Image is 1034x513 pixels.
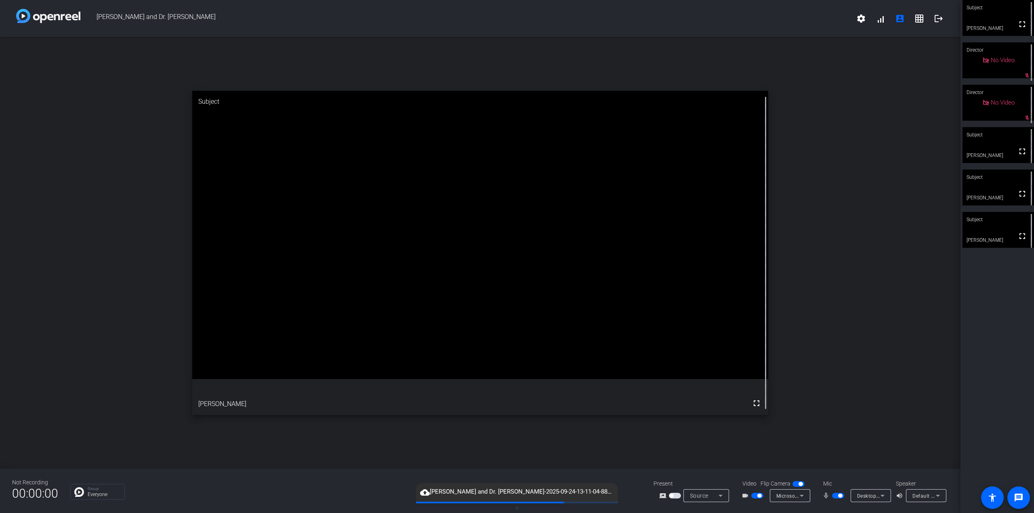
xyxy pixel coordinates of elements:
mat-icon: cloud_upload [420,488,430,497]
mat-icon: account_box [895,14,905,23]
div: Mic [815,479,896,488]
mat-icon: logout [934,14,944,23]
mat-icon: fullscreen [1017,231,1027,241]
button: signal_cellular_alt [871,9,890,28]
span: Desktop Microphone (2- Microsoft® LifeCam HD-3000) (045e:0810) [857,492,1016,499]
img: Chat Icon [74,487,84,497]
mat-icon: message [1014,493,1023,503]
div: Director [963,42,1034,58]
img: white-gradient.svg [16,9,80,23]
span: ▼ [514,505,520,512]
span: No Video [991,57,1015,64]
span: Default - Headphones (Realtek(R) Audio) [912,492,1008,499]
mat-icon: grid_on [914,14,924,23]
div: Director [963,85,1034,100]
mat-icon: volume_up [896,491,906,500]
p: Group [88,487,120,491]
mat-icon: screen_share_outline [659,491,669,500]
mat-icon: fullscreen [752,398,761,408]
mat-icon: mic_none [822,491,832,500]
div: Speaker [896,479,944,488]
span: No Video [991,99,1015,106]
p: Everyone [88,492,120,497]
div: Subject [963,170,1034,185]
span: [PERSON_NAME] and Dr. [PERSON_NAME] [80,9,851,28]
div: Subject [192,91,769,113]
mat-icon: fullscreen [1017,19,1027,29]
span: Video [742,479,757,488]
div: Subject [963,127,1034,142]
span: 00:00:00 [12,484,58,503]
mat-icon: fullscreen [1017,189,1027,199]
span: Flip Camera [761,479,790,488]
mat-icon: settings [856,14,866,23]
span: [PERSON_NAME] and Dr. [PERSON_NAME]-2025-09-24-13-11-04-889-2.webm [416,487,618,497]
div: Not Recording [12,478,58,487]
div: Subject [963,212,1034,227]
span: Microsoft® LifeCam HD-3000 (045e:0810) [776,492,876,499]
div: Present [654,479,734,488]
mat-icon: accessibility [988,493,997,503]
mat-icon: fullscreen [1017,147,1027,156]
mat-icon: videocam_outline [742,491,751,500]
span: Source [690,492,708,499]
